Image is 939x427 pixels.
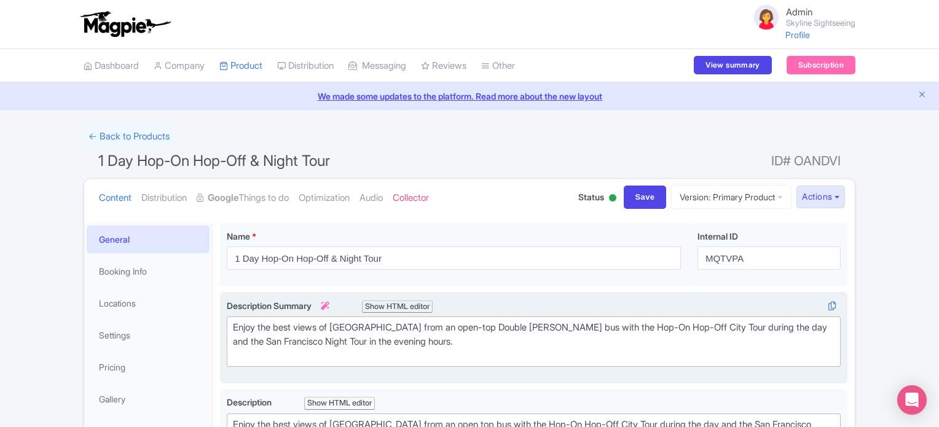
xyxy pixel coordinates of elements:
img: avatar_key_member-9c1dde93af8b07d7383eb8b5fb890c87.png [752,2,781,32]
strong: Google [208,191,238,205]
span: Description [227,397,273,407]
a: Other [481,49,515,83]
a: Optimization [299,179,350,217]
a: Version: Primary Product [671,185,792,209]
div: Open Intercom Messenger [897,385,927,415]
span: Internal ID [697,231,738,241]
a: Distribution [141,179,187,217]
div: Show HTML editor [304,397,375,410]
button: Close announcement [917,88,927,103]
a: Gallery [87,385,210,413]
span: 1 Day Hop-On Hop-Off & Night Tour [98,152,330,170]
a: We made some updates to the platform. Read more about the new layout [7,90,932,103]
a: Company [154,49,205,83]
a: Audio [359,179,383,217]
input: Save [624,186,667,209]
div: Enjoy the best views of [GEOGRAPHIC_DATA] from an open-top Double [PERSON_NAME] bus with the Hop-... [233,321,835,362]
span: Admin [786,6,812,18]
small: Skyline Sightseeing [786,19,855,27]
a: View summary [694,56,771,74]
a: Admin Skyline Sightseeing [744,2,855,32]
span: ID# OANDVI [771,149,841,173]
a: Reviews [421,49,466,83]
span: Status [578,190,604,203]
a: Locations [87,289,210,317]
div: Active [607,189,619,208]
a: GoogleThings to do [197,179,289,217]
button: Actions [796,186,845,208]
a: Pricing [87,353,210,381]
a: General [87,225,210,253]
a: Profile [785,29,810,40]
img: logo-ab69f6fb50320c5b225c76a69d11143b.png [77,10,173,37]
a: Messaging [348,49,406,83]
span: Description Summary [227,300,331,311]
a: Product [219,49,262,83]
a: Collector [393,179,429,217]
span: Name [227,231,250,241]
a: Subscription [787,56,855,74]
a: Content [99,179,132,217]
a: ← Back to Products [84,125,175,149]
div: Show HTML editor [362,300,433,313]
a: Settings [87,321,210,349]
a: Dashboard [84,49,139,83]
a: Booking Info [87,257,210,285]
a: Distribution [277,49,334,83]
